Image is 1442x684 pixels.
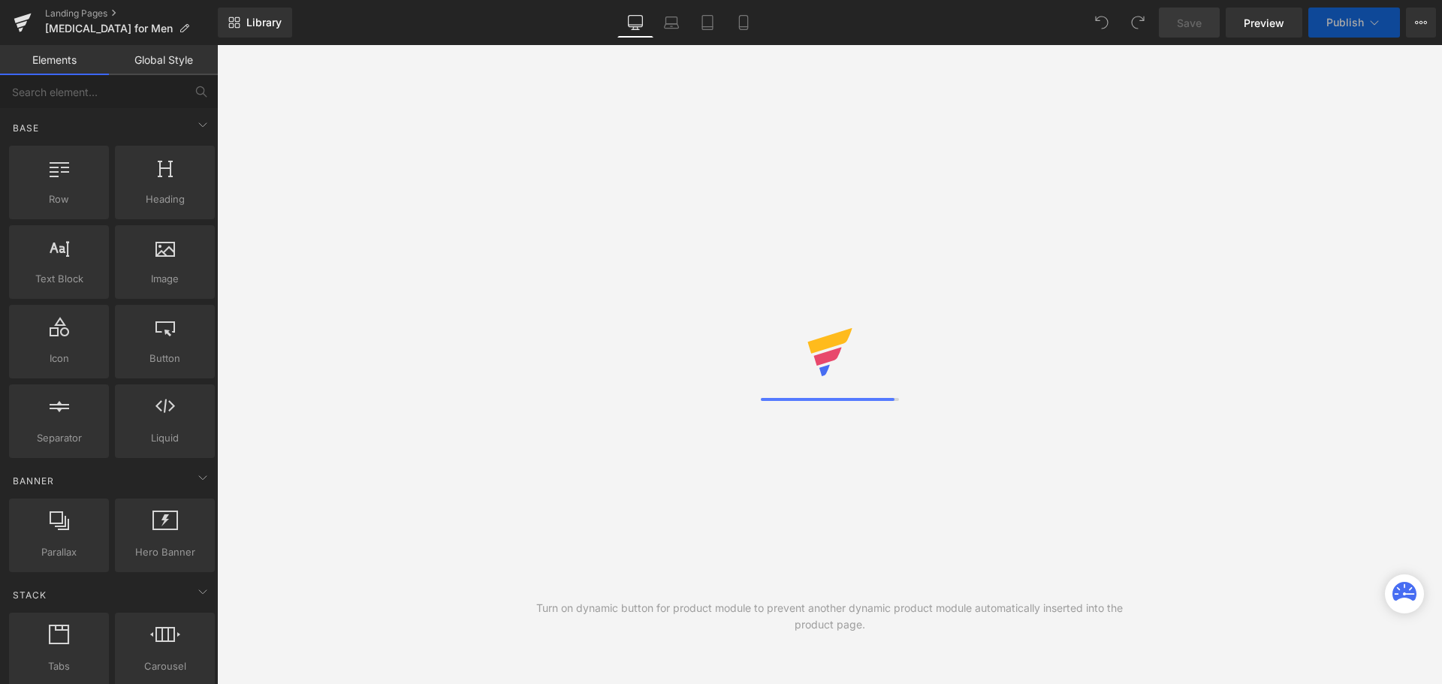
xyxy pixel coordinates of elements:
span: Library [246,16,282,29]
a: Laptop [653,8,689,38]
span: Heading [119,191,210,207]
button: More [1406,8,1436,38]
a: New Library [218,8,292,38]
span: Text Block [14,271,104,287]
button: Redo [1123,8,1153,38]
a: Tablet [689,8,726,38]
span: Hero Banner [119,544,210,560]
span: Stack [11,588,48,602]
button: Publish [1308,8,1400,38]
span: Icon [14,351,104,366]
span: Base [11,121,41,135]
a: Mobile [726,8,762,38]
button: Undo [1087,8,1117,38]
a: Landing Pages [45,8,218,20]
span: Carousel [119,658,210,674]
span: Preview [1244,15,1284,31]
span: Publish [1326,17,1364,29]
a: Desktop [617,8,653,38]
span: Save [1177,15,1202,31]
span: Banner [11,474,56,488]
span: Button [119,351,210,366]
span: [MEDICAL_DATA] for Men [45,23,173,35]
span: Tabs [14,658,104,674]
span: Separator [14,430,104,446]
span: Image [119,271,210,287]
div: Turn on dynamic button for product module to prevent another dynamic product module automatically... [523,600,1136,633]
a: Global Style [109,45,218,75]
span: Row [14,191,104,207]
a: Preview [1226,8,1302,38]
span: Liquid [119,430,210,446]
span: Parallax [14,544,104,560]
